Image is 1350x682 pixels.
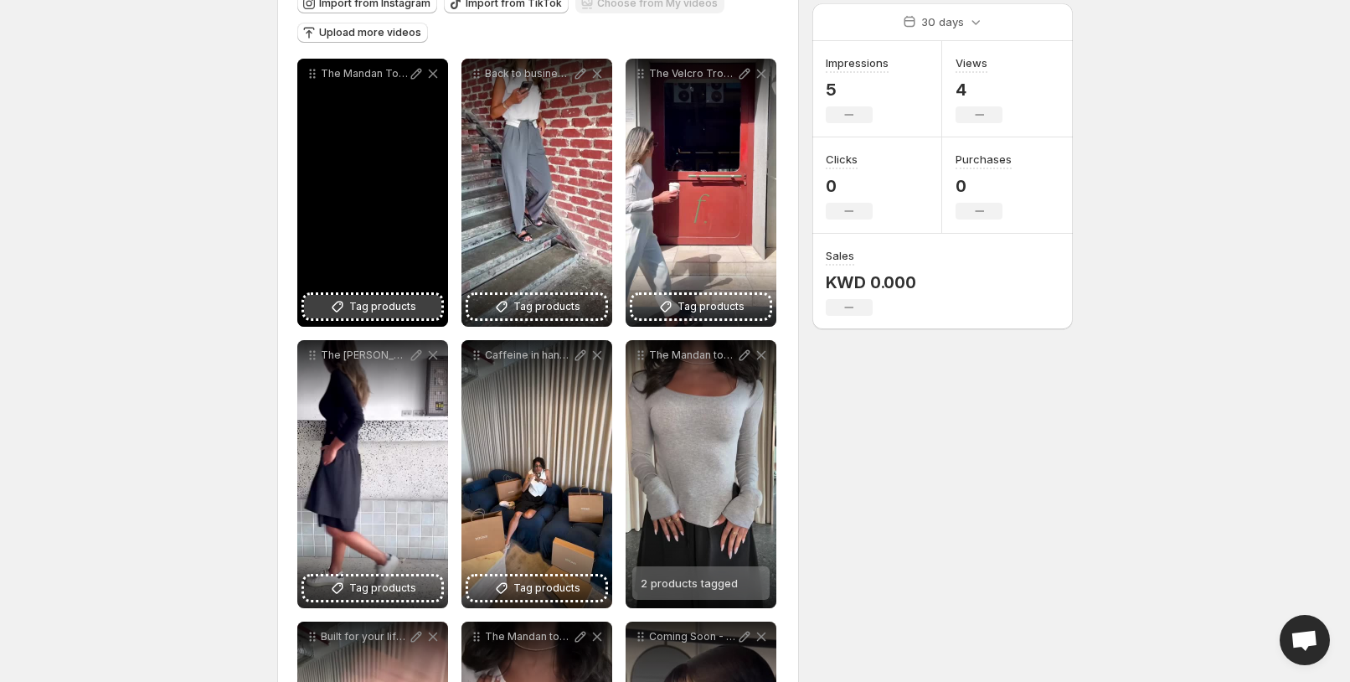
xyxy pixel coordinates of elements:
[649,349,736,362] p: The Mandan top crafted from butter-soft fabric with extra-long sleeves for that perfect loungy co...
[319,26,421,39] span: Upload more videos
[956,151,1012,168] h3: Purchases
[297,59,448,327] div: The Mandan Top buttery-smooth stretch for all-day comfort Pair it with our wide-leg [PERSON_NAME]...
[956,54,987,71] h3: Views
[826,272,916,292] p: KWD 0.000
[349,298,416,315] span: Tag products
[485,349,572,362] p: Caffeine in hand closet in check Tittonti
[641,576,738,590] span: 2 products tagged
[921,13,964,30] p: 30 days
[485,630,572,643] p: The Mandan top crafted from butter-soft fabric with extra-long sleeves for that perfect loungy co...
[349,580,416,597] span: Tag products
[956,176,1012,196] p: 0
[826,54,889,71] h3: Impressions
[485,67,572,80] p: Back to business in style
[826,176,873,196] p: 0
[468,295,605,318] button: Tag products
[321,349,408,362] p: The [PERSON_NAME] Shorts black breezy and effortlessly comfy
[513,298,580,315] span: Tag products
[626,59,776,327] div: The Velcro Trousers are a crowd favorite designed with a Velcro waist closure Available in white ...
[304,576,441,600] button: Tag products
[297,340,448,608] div: The [PERSON_NAME] Shorts black breezy and effortlessly comfyTag products
[461,340,612,608] div: Caffeine in hand closet in check TittontiTag products
[956,80,1002,100] p: 4
[513,580,580,597] span: Tag products
[632,295,770,318] button: Tag products
[1280,615,1330,665] a: Open chat
[826,247,854,264] h3: Sales
[826,80,889,100] p: 5
[297,23,428,43] button: Upload more videos
[678,298,745,315] span: Tag products
[321,67,408,80] p: The Mandan Top buttery-smooth stretch for all-day comfort Pair it with our wide-leg [PERSON_NAME]...
[304,295,441,318] button: Tag products
[461,59,612,327] div: Back to business in styleTag products
[649,630,736,643] p: Coming Soon - Tittonti FW2324 Collection
[626,340,776,608] div: The Mandan top crafted from butter-soft fabric with extra-long sleeves for that perfect loungy co...
[321,630,408,643] p: Built for your lifestyle Designed for your elegance This is Tittonti
[826,151,858,168] h3: Clicks
[649,67,736,80] p: The Velcro Trousers are a crowd favorite designed with a Velcro waist closure Available in white ...
[468,576,605,600] button: Tag products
